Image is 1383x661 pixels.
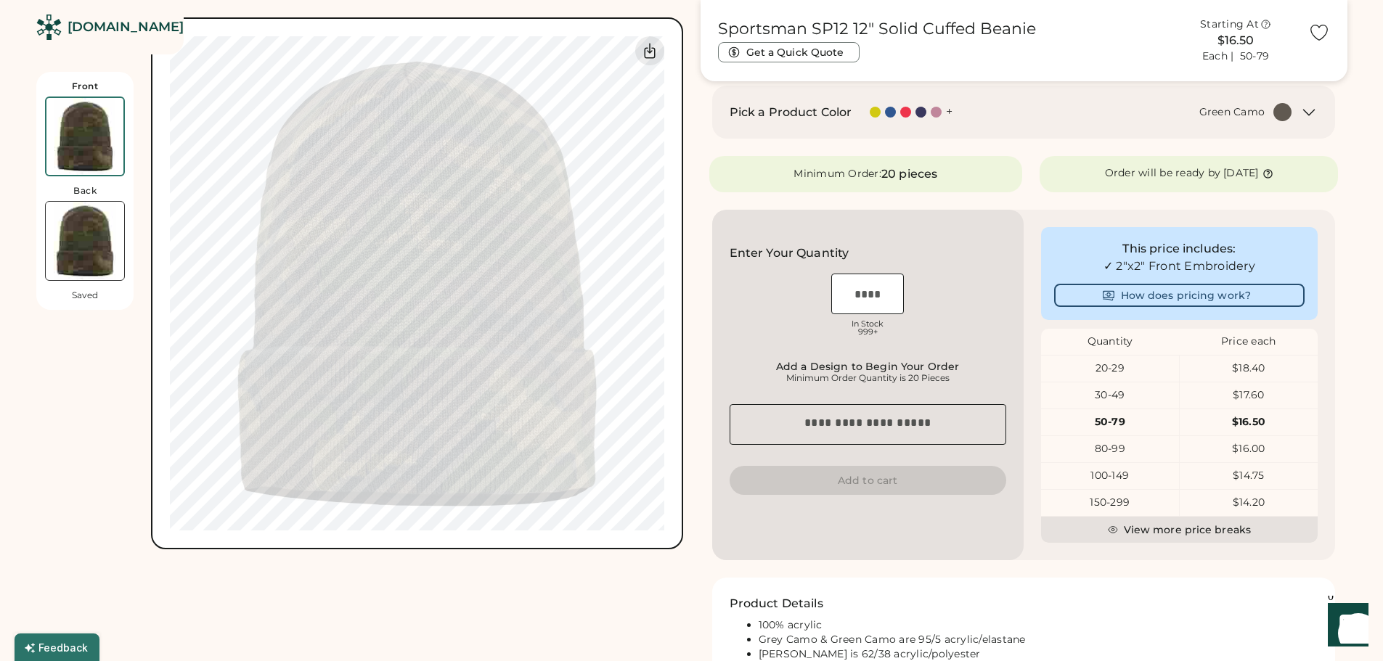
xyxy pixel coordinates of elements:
div: $16.50 [1180,415,1318,430]
img: SP12 Green Camo Front Thumbnail [46,98,123,175]
div: Back [73,185,97,197]
li: 100% acrylic [759,618,1318,633]
div: $14.20 [1180,496,1318,510]
div: 150-299 [1041,496,1179,510]
div: Saved [72,290,98,301]
h2: Pick a Product Color [730,104,852,121]
li: Grey Camo & Green Camo are 95/5 acrylic/elastane [759,633,1318,647]
h2: Enter Your Quantity [730,245,849,262]
div: $14.75 [1180,469,1318,483]
img: SP12 Green Camo Back Thumbnail [46,202,124,280]
div: Green Camo [1199,105,1265,120]
button: How does pricing work? [1054,284,1305,307]
h2: Product Details [730,595,823,612]
div: Download Front Mockup [635,36,664,65]
div: + [946,104,952,120]
div: 20 pieces [881,165,937,183]
div: Front [72,81,99,92]
img: Rendered Logo - Screens [36,15,62,40]
div: 80-99 [1041,442,1179,456]
div: In Stock 999+ [831,320,904,336]
button: Get a Quick Quote [718,42,860,62]
div: Each | 50-79 [1202,49,1269,64]
div: $17.60 [1180,388,1318,403]
div: 50-79 [1041,415,1179,430]
div: Price each [1179,334,1318,349]
div: Order will be ready by [1105,166,1221,181]
div: [DATE] [1223,166,1259,181]
div: 20-29 [1041,361,1179,376]
iframe: Front Chat [1314,596,1376,658]
div: This price includes: [1054,240,1305,258]
button: View more price breaks [1041,517,1318,543]
div: $16.50 [1172,32,1300,49]
div: $16.00 [1180,442,1318,456]
div: 100-149 [1041,469,1179,483]
h1: Sportsman SP12 12" Solid Cuffed Beanie [718,19,1036,39]
div: 30-49 [1041,388,1179,403]
button: Add to cart [730,466,1006,495]
div: Minimum Order: [794,167,881,181]
div: $18.40 [1180,361,1318,376]
div: Minimum Order Quantity is 20 Pieces [734,372,1002,384]
div: [DOMAIN_NAME] [68,18,184,36]
div: Starting At [1200,17,1259,32]
div: Add a Design to Begin Your Order [734,361,1002,372]
div: Quantity [1041,334,1180,349]
div: ✓ 2"x2" Front Embroidery [1054,258,1305,275]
